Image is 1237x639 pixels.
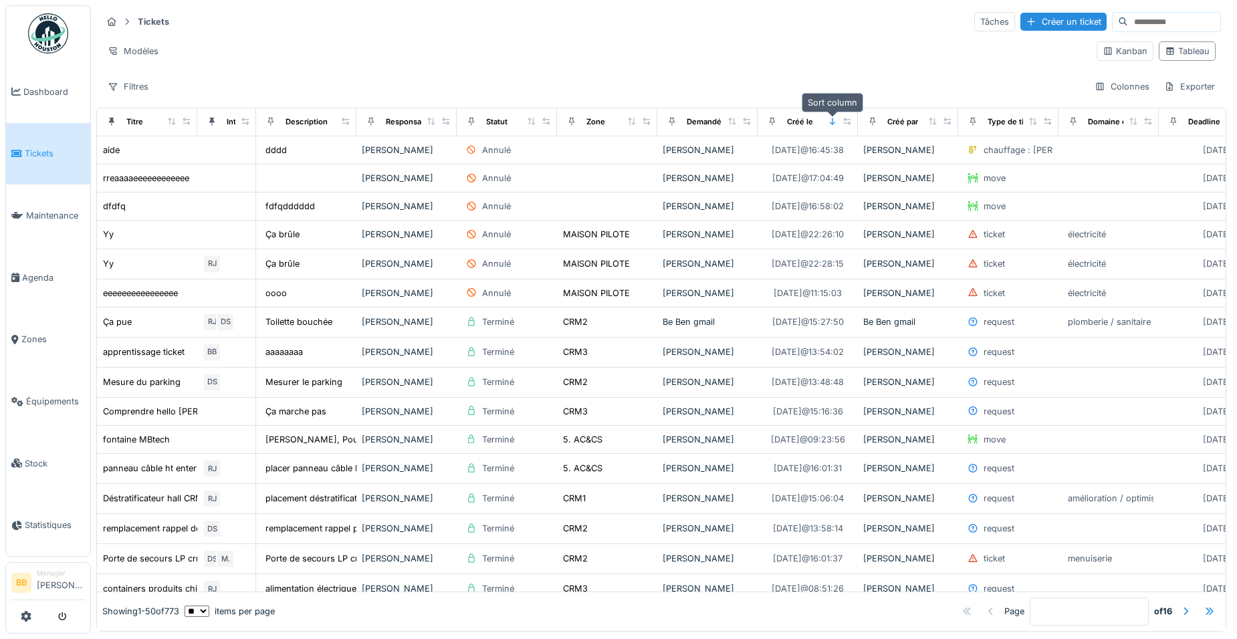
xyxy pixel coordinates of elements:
[265,144,287,156] div: dddd
[863,462,953,475] div: [PERSON_NAME]
[863,433,953,446] div: [PERSON_NAME]
[787,116,813,128] div: Créé le
[771,433,845,446] div: [DATE] @ 09:23:56
[265,552,475,565] div: Porte de secours LP crm2 réaléser le pêne dorma...
[974,12,1015,31] div: Tâches
[103,376,181,388] div: Mesure du parking
[773,405,843,418] div: [DATE] @ 15:16:36
[1203,200,1232,213] div: [DATE]
[1203,462,1232,475] div: [DATE]
[6,123,90,185] a: Tickets
[482,287,511,299] div: Annulé
[482,522,514,535] div: Terminé
[563,552,588,565] div: CRM2
[863,376,953,388] div: [PERSON_NAME]
[362,287,451,299] div: [PERSON_NAME]
[663,144,752,156] div: [PERSON_NAME]
[772,346,844,358] div: [DATE] @ 13:54:02
[863,172,953,184] div: [PERSON_NAME]
[772,492,844,505] div: [DATE] @ 15:06:04
[482,582,514,595] div: Terminé
[1004,605,1024,618] div: Page
[1089,77,1155,96] div: Colonnes
[265,315,332,328] div: Toilette bouchée
[103,492,209,505] div: Déstratificateur hall CRM 1
[103,582,227,595] div: containers produits chimiques
[663,346,752,358] div: [PERSON_NAME]
[563,346,588,358] div: CRM3
[984,462,1014,475] div: request
[772,257,844,270] div: [DATE] @ 22:28:15
[1165,45,1210,57] div: Tableau
[102,605,179,618] div: Showing 1 - 50 of 773
[563,376,588,388] div: CRM2
[774,462,842,475] div: [DATE] @ 16:01:31
[863,228,953,241] div: [PERSON_NAME]
[362,552,451,565] div: [PERSON_NAME]
[22,271,85,284] span: Agenda
[663,315,752,328] div: Be Ben gmail
[772,376,844,388] div: [DATE] @ 13:48:48
[265,287,287,299] div: oooo
[1154,605,1172,618] strong: of 16
[6,432,90,495] a: Stock
[563,228,630,241] div: MAISON PILOTE
[362,228,451,241] div: [PERSON_NAME]
[663,433,752,446] div: [PERSON_NAME]
[482,228,511,241] div: Annulé
[362,346,451,358] div: [PERSON_NAME]
[482,552,514,565] div: Terminé
[563,582,588,595] div: CRM3
[563,492,586,505] div: CRM1
[984,200,1006,213] div: move
[362,257,451,270] div: [PERSON_NAME]
[23,86,85,98] span: Dashboard
[37,568,85,597] li: [PERSON_NAME]
[103,462,205,475] div: panneau câble ht enterré
[265,376,342,388] div: Mesurer le parking
[563,315,588,328] div: CRM2
[203,313,221,332] div: RJ
[103,172,189,184] div: rreaaaaeeeeeeeeeeee
[11,568,85,600] a: BB Manager[PERSON_NAME]
[103,552,315,565] div: Porte de secours LP crm2 réaléser le pêne dormant.
[362,405,451,418] div: [PERSON_NAME]
[563,522,588,535] div: CRM2
[863,522,953,535] div: [PERSON_NAME]
[265,405,326,418] div: Ça marche pas
[773,522,843,535] div: [DATE] @ 13:58:14
[984,144,1105,156] div: chauffage : [PERSON_NAME]
[265,433,471,446] div: [PERSON_NAME], Pourras-tu la semaine procha...
[563,433,602,446] div: 5. AC&CS
[265,200,315,213] div: fdfqdddddd
[984,492,1014,505] div: request
[203,373,221,392] div: DS
[103,433,170,446] div: fontaine MBtech
[103,257,114,270] div: Yy
[984,552,1005,565] div: ticket
[1203,144,1232,156] div: [DATE]
[687,116,735,128] div: Demandé par
[1020,13,1107,31] div: Créer un ticket
[126,116,143,128] div: Titre
[1203,522,1232,535] div: [DATE]
[6,247,90,309] a: Agenda
[1203,492,1232,505] div: [DATE]
[772,172,844,184] div: [DATE] @ 17:04:49
[1203,257,1232,270] div: [DATE]
[772,228,844,241] div: [DATE] @ 22:26:10
[482,144,511,156] div: Annulé
[216,313,235,332] div: DS
[1158,77,1221,96] div: Exporter
[6,184,90,247] a: Maintenance
[984,376,1014,388] div: request
[1203,582,1232,595] div: [DATE]
[25,457,85,470] span: Stock
[663,405,752,418] div: [PERSON_NAME]
[774,287,842,299] div: [DATE] @ 11:15:03
[772,200,844,213] div: [DATE] @ 16:58:02
[1203,172,1232,184] div: [DATE]
[863,582,953,595] div: [PERSON_NAME]
[1203,228,1232,241] div: [DATE]
[6,309,90,371] a: Zones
